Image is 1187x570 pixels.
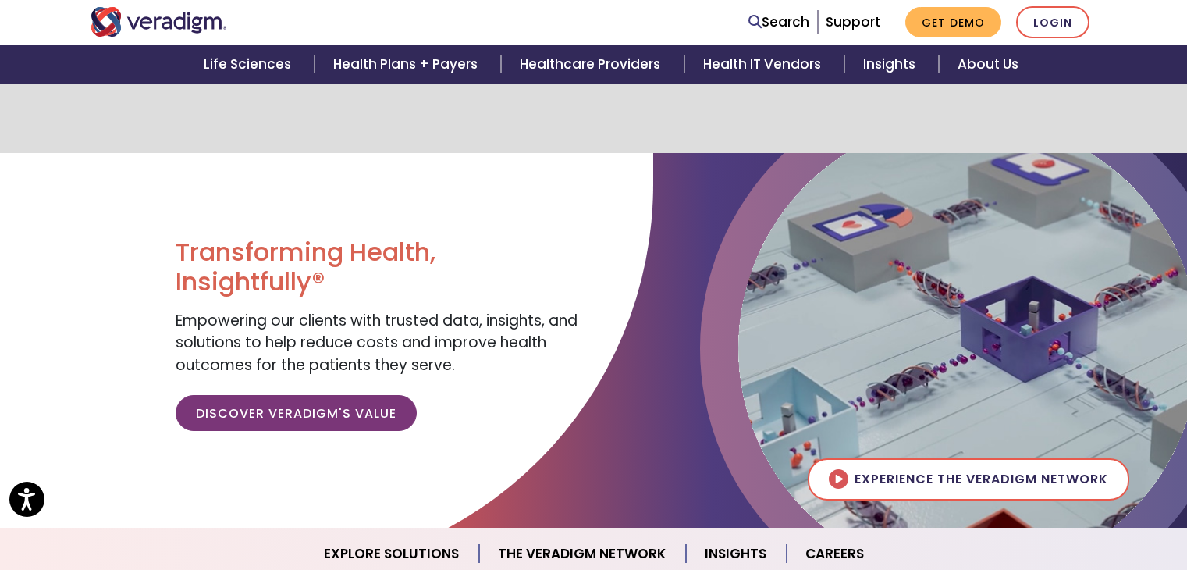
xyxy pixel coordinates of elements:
[939,45,1037,84] a: About Us
[91,7,227,37] img: Veradigm logo
[905,7,1001,37] a: Get Demo
[1016,6,1089,38] a: Login
[176,395,417,431] a: Discover Veradigm's Value
[315,45,501,84] a: Health Plans + Payers
[501,45,684,84] a: Healthcare Providers
[185,45,315,84] a: Life Sciences
[844,45,939,84] a: Insights
[176,310,578,376] span: Empowering our clients with trusted data, insights, and solutions to help reduce costs and improv...
[826,12,880,31] a: Support
[684,45,844,84] a: Health IT Vendors
[176,237,581,297] h1: Transforming Health, Insightfully®
[748,12,809,33] a: Search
